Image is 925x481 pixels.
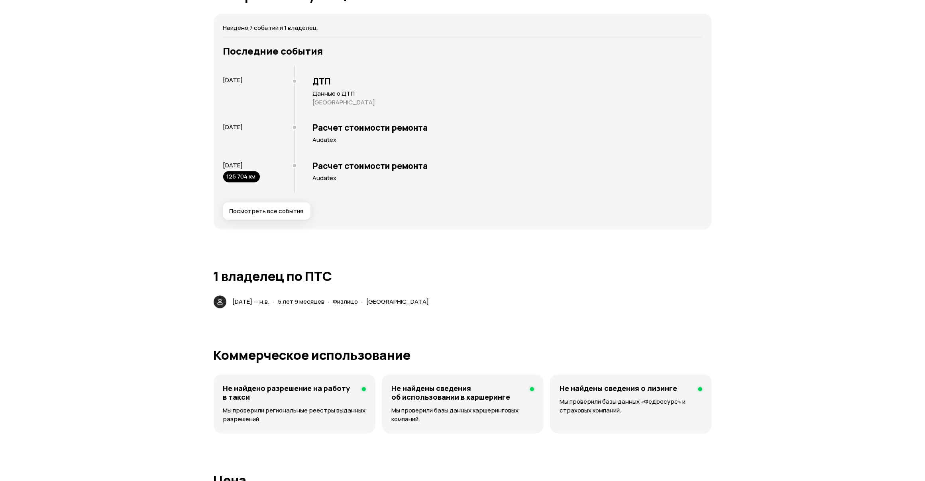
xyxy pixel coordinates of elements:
p: Мы проверили базы данных каршеринговых компаний. [391,406,534,424]
p: Audatex [313,174,702,182]
span: [DATE] — н.в. [233,298,270,306]
h3: Последние события [223,45,702,57]
div: 125 704 км [223,171,260,183]
h3: Расчет стоимости ремонта [313,161,702,171]
h1: 1 владелец по ПТС [214,269,712,284]
h1: Коммерческое использование [214,348,712,363]
span: [DATE] [223,123,243,131]
p: [GEOGRAPHIC_DATA] [313,98,702,106]
span: · [273,295,275,308]
p: Audatex [313,136,702,144]
h3: Расчет стоимости ремонта [313,122,702,133]
span: [DATE] [223,76,243,84]
h4: Не найдены сведения о лизинге [560,384,677,393]
p: Мы проверили базы данных «Федресурс» и страховых компаний. [560,398,702,415]
span: Физлицо [333,298,358,306]
span: Посмотреть все события [230,207,304,215]
button: Посмотреть все события [223,202,310,220]
h4: Не найдены сведения об использовании в каршеринге [391,384,524,402]
span: 5 лет 9 месяцев [278,298,325,306]
h4: Не найдено разрешение на работу в такси [223,384,355,402]
h3: ДТП [313,76,702,86]
p: Мы проверили региональные реестры выданных разрешений. [223,406,366,424]
span: · [328,295,330,308]
span: [DATE] [223,161,243,169]
p: Данные о ДТП [313,90,702,98]
span: · [361,295,363,308]
span: [GEOGRAPHIC_DATA] [367,298,429,306]
p: Найдено 7 событий и 1 владелец. [223,24,702,32]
